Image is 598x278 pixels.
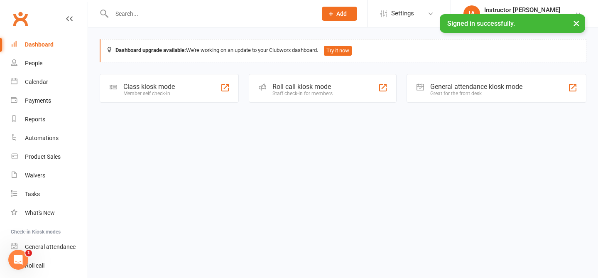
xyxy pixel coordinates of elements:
[484,14,575,21] div: Harlow Hot Yoga, Pilates and Barre
[115,47,186,53] strong: Dashboard upgrade available:
[484,6,575,14] div: Instructor [PERSON_NAME]
[25,153,61,160] div: Product Sales
[569,14,584,32] button: ×
[25,262,44,269] div: Roll call
[11,129,88,148] a: Automations
[25,244,76,250] div: General attendance
[11,166,88,185] a: Waivers
[11,256,88,275] a: Roll call
[11,91,88,110] a: Payments
[100,39,586,62] div: We're working on an update to your Clubworx dashboard.
[11,204,88,222] a: What's New
[109,8,311,20] input: Search...
[11,54,88,73] a: People
[123,83,175,91] div: Class kiosk mode
[463,5,480,22] div: IA
[8,250,28,270] iframe: Intercom live chat
[272,83,333,91] div: Roll call kiosk mode
[11,73,88,91] a: Calendar
[25,116,45,123] div: Reports
[336,10,347,17] span: Add
[11,185,88,204] a: Tasks
[11,238,88,256] a: General attendance kiosk mode
[25,250,32,256] span: 1
[25,135,59,141] div: Automations
[391,4,414,23] span: Settings
[25,79,48,85] div: Calendar
[25,209,55,216] div: What's New
[25,191,40,197] div: Tasks
[272,91,333,96] div: Staff check-in for members
[430,83,522,91] div: General attendance kiosk mode
[324,46,352,56] button: Try it now
[430,91,522,96] div: Great for the front desk
[25,172,45,179] div: Waivers
[11,110,88,129] a: Reports
[11,148,88,166] a: Product Sales
[25,97,51,104] div: Payments
[25,60,42,66] div: People
[11,35,88,54] a: Dashboard
[25,41,54,48] div: Dashboard
[322,7,357,21] button: Add
[123,91,175,96] div: Member self check-in
[447,20,515,27] span: Signed in successfully.
[10,8,31,29] a: Clubworx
